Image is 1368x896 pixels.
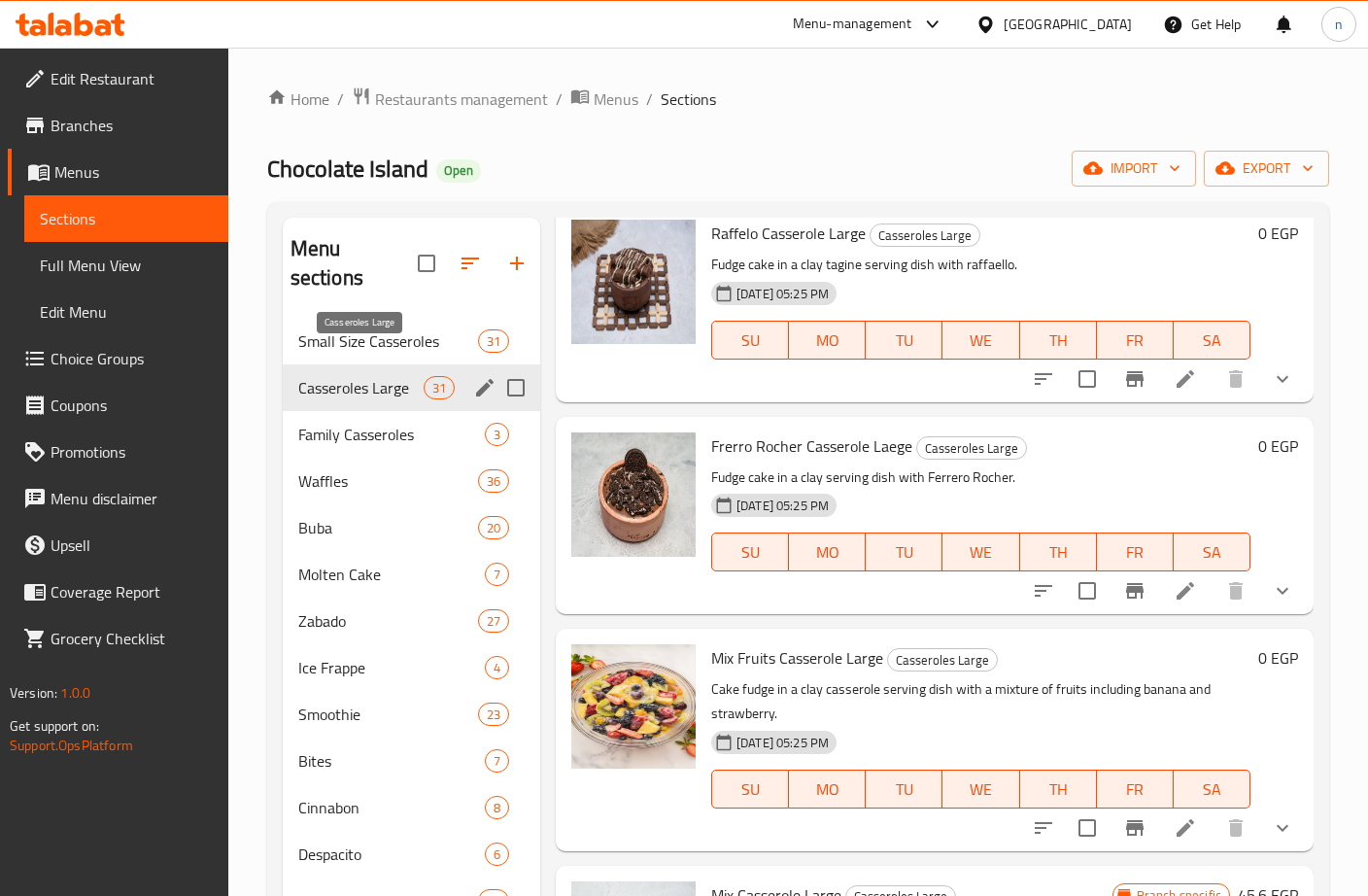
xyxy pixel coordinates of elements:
[51,114,213,137] span: Branches
[711,677,1250,726] p: Cake fudge in a clay casserole serving dish with a mixture of fruits including banana and strawbe...
[298,656,485,679] span: Ice Frappe
[298,329,478,353] span: Small Size Casseroles
[8,429,228,475] a: Promotions
[1258,644,1298,672] h6: 0 EGP
[8,55,228,102] a: Edit Restaurant
[486,752,508,771] span: 7
[283,411,540,458] div: Family Casseroles3
[51,627,213,650] span: Grocery Checklist
[436,159,481,183] div: Open
[8,149,228,195] a: Menus
[729,497,837,515] span: [DATE] 05:25 PM
[479,332,508,351] span: 31
[556,87,563,111] li: /
[711,321,789,360] button: SU
[711,533,789,571] button: SU
[486,426,508,444] span: 3
[789,321,866,360] button: MO
[485,656,509,679] div: items
[283,738,540,784] div: Bites7
[24,289,228,335] a: Edit Menu
[711,770,789,809] button: SU
[950,327,1011,355] span: WE
[337,87,344,111] li: /
[711,253,1250,277] p: Fudge cake in a clay tagine serving dish with raffaello.
[1219,156,1314,181] span: export
[866,321,942,360] button: TU
[40,300,213,324] span: Edit Menu
[1258,220,1298,247] h6: 0 EGP
[942,533,1019,571] button: WE
[571,432,696,557] img: Frerro Rocher Casserole Laege
[1105,327,1166,355] span: FR
[1105,775,1166,804] span: FR
[283,551,540,598] div: Molten Cake7
[298,609,478,633] span: Zabado
[1105,538,1166,567] span: FR
[571,220,696,344] img: Raffelo Casserole Large
[478,516,509,539] div: items
[298,563,485,586] span: Molten Cake
[1020,533,1097,571] button: TH
[267,86,1329,112] nav: breadcrumb
[729,285,837,303] span: [DATE] 05:25 PM
[1259,356,1306,402] button: show more
[1259,805,1306,851] button: show more
[298,749,485,773] div: Bites
[866,533,942,571] button: TU
[486,799,508,817] span: 8
[485,563,509,586] div: items
[1067,570,1108,611] span: Select to update
[478,609,509,633] div: items
[298,516,478,539] span: Buba
[594,87,638,111] span: Menus
[267,87,329,111] a: Home
[51,534,213,557] span: Upsell
[352,86,548,112] a: Restaurants management
[486,659,508,677] span: 4
[478,329,509,353] div: items
[1097,533,1174,571] button: FR
[1174,816,1197,840] a: Edit menu item
[873,327,935,355] span: TU
[1181,327,1243,355] span: SA
[1213,568,1259,614] button: delete
[720,327,781,355] span: SU
[485,749,509,773] div: items
[711,219,866,248] span: Raffelo Casserole Large
[866,770,942,809] button: TU
[298,796,485,819] span: Cinnabon
[1174,367,1197,391] a: Edit menu item
[485,423,509,446] div: items
[478,469,509,493] div: items
[1271,816,1294,840] svg: Show Choices
[950,538,1011,567] span: WE
[789,770,866,809] button: MO
[871,224,979,247] span: Casseroles Large
[60,680,90,706] span: 1.0.0
[1020,356,1067,402] button: sort-choices
[1174,579,1197,603] a: Edit menu item
[298,469,478,493] div: Waffles
[10,733,133,758] a: Support.OpsPlatform
[8,382,228,429] a: Coupons
[283,831,540,878] div: Despacito6
[51,487,213,510] span: Menu disclaimer
[283,691,540,738] div: Smoothie23
[486,566,508,584] span: 7
[887,648,998,672] div: Casseroles Large
[40,207,213,230] span: Sections
[283,784,540,831] div: Cinnabon8
[479,519,508,537] span: 20
[1087,156,1180,181] span: import
[1028,327,1089,355] span: TH
[873,775,935,804] span: TU
[711,643,883,672] span: Mix Fruits Casserole Large
[646,87,653,111] li: /
[1174,321,1250,360] button: SA
[729,734,837,752] span: [DATE] 05:25 PM
[942,770,1019,809] button: WE
[10,713,99,739] span: Get support on:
